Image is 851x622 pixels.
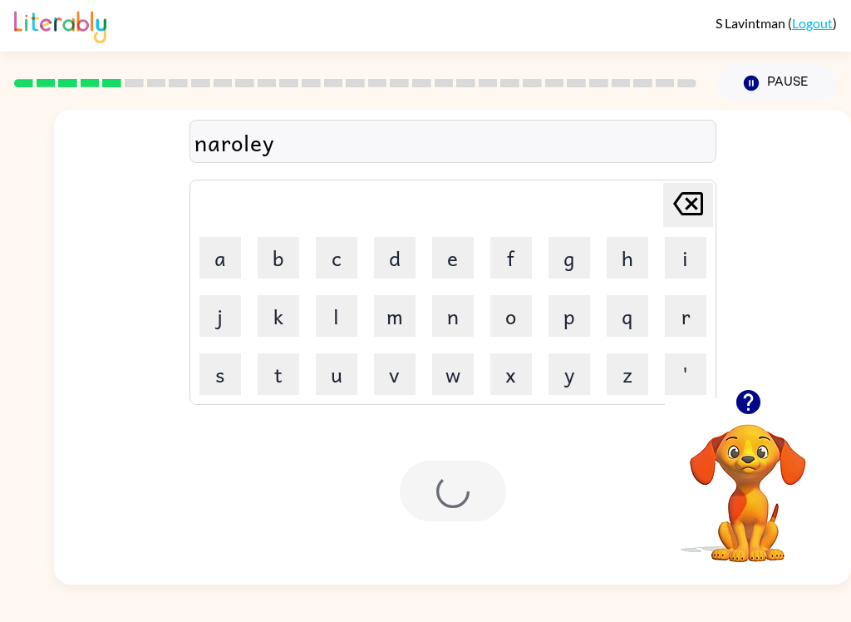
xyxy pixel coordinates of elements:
[607,295,648,337] button: q
[316,353,357,395] button: u
[665,237,706,279] button: i
[548,237,590,279] button: g
[490,353,532,395] button: x
[665,353,706,395] button: '
[258,295,299,337] button: k
[432,295,474,337] button: n
[316,237,357,279] button: c
[199,237,241,279] button: a
[14,7,106,43] img: Literably
[716,15,837,31] div: ( )
[194,125,711,160] div: naroley
[374,295,416,337] button: m
[199,353,241,395] button: s
[716,15,788,31] span: S Lavintman
[665,398,831,565] video: Your browser must support playing .mp4 files to use Literably. Please try using another browser.
[258,237,299,279] button: b
[548,353,590,395] button: y
[716,64,837,102] button: Pause
[432,353,474,395] button: w
[432,237,474,279] button: e
[548,295,590,337] button: p
[607,237,648,279] button: h
[374,353,416,395] button: v
[607,353,648,395] button: z
[490,295,532,337] button: o
[792,15,833,31] a: Logout
[316,295,357,337] button: l
[665,295,706,337] button: r
[490,237,532,279] button: f
[258,353,299,395] button: t
[374,237,416,279] button: d
[199,295,241,337] button: j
